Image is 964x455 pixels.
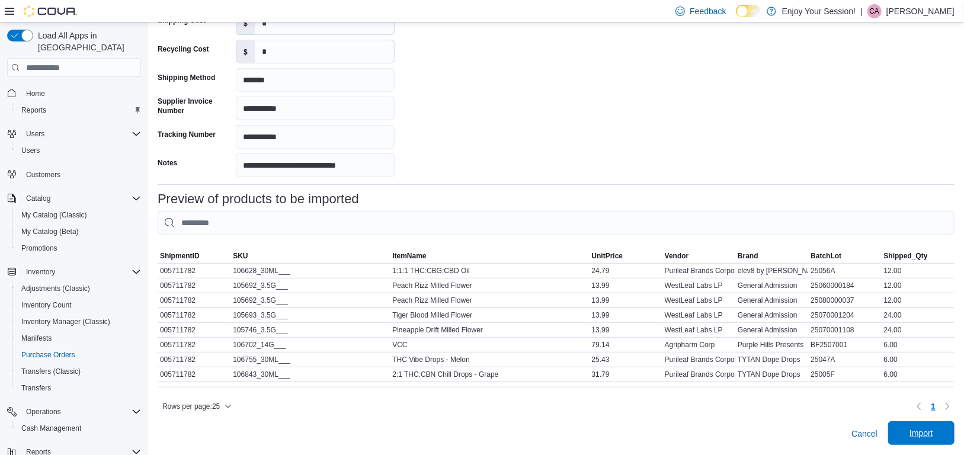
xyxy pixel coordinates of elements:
[735,353,808,367] div: TYTAN Dope Drops
[590,264,662,278] div: 24.79
[158,399,236,414] button: Rows per page:25
[2,264,146,280] button: Inventory
[12,363,146,380] button: Transfers (Classic)
[12,380,146,396] button: Transfers
[21,243,57,253] span: Promotions
[909,427,933,439] span: Import
[230,367,390,382] div: 106843_30ML___
[26,89,45,98] span: Home
[21,191,55,206] button: Catalog
[17,381,141,395] span: Transfers
[867,4,882,18] div: Chantel Albert
[662,308,735,322] div: WestLeaf Labs LP
[590,249,662,263] button: UnitPrice
[21,383,51,393] span: Transfers
[236,40,255,63] label: $
[12,313,146,330] button: Inventory Manager (Classic)
[26,170,60,180] span: Customers
[808,278,881,293] div: 25060000184
[735,338,808,352] div: Purple Hills Presents
[590,323,662,337] div: 13.99
[662,293,735,307] div: WestLeaf Labs LP
[158,211,955,235] input: This is a search bar. As you type, the results lower in the page will automatically filter.
[12,347,146,363] button: Purchase Orders
[21,367,81,376] span: Transfers (Classic)
[33,30,141,53] span: Load All Apps in [GEOGRAPHIC_DATA]
[21,227,79,236] span: My Catalog (Beta)
[590,367,662,382] div: 31.79
[158,97,231,116] label: Supplier Invoice Number
[17,331,141,345] span: Manifests
[738,251,758,261] span: Brand
[590,338,662,352] div: 79.14
[17,103,51,117] a: Reports
[2,403,146,420] button: Operations
[2,84,146,101] button: Home
[17,241,62,255] a: Promotions
[158,353,230,367] div: 005711782
[158,264,230,278] div: 005711782
[21,86,50,101] a: Home
[940,399,955,414] button: Next page
[21,265,141,279] span: Inventory
[931,400,936,412] span: 1
[21,265,60,279] button: Inventory
[808,249,881,263] button: BatchLot
[17,103,141,117] span: Reports
[870,4,880,18] span: CA
[17,331,56,345] a: Manifests
[17,281,141,296] span: Adjustments (Classic)
[590,278,662,293] div: 13.99
[21,127,49,141] button: Users
[21,424,81,433] span: Cash Management
[912,399,926,414] button: Previous page
[735,264,808,278] div: elev8 by [PERSON_NAME]
[12,240,146,257] button: Promotions
[21,405,66,419] button: Operations
[158,278,230,293] div: 005711782
[17,298,76,312] a: Inventory Count
[21,317,110,326] span: Inventory Manager (Classic)
[158,338,230,352] div: 005711782
[735,293,808,307] div: General Admission
[882,323,955,337] div: 24.00
[21,405,141,419] span: Operations
[736,5,761,17] input: Dark Mode
[17,364,141,379] span: Transfers (Classic)
[230,338,390,352] div: 106702_14G___
[390,278,589,293] div: Peach Rizz Milled Flower
[17,143,44,158] a: Users
[808,308,881,322] div: 25070001204
[662,338,735,352] div: Agripharm Corp
[21,167,141,182] span: Customers
[17,315,115,329] a: Inventory Manager (Classic)
[24,5,77,17] img: Cova
[230,278,390,293] div: 105692_3.5G___
[17,225,84,239] a: My Catalog (Beta)
[888,421,955,445] button: Import
[21,210,87,220] span: My Catalog (Classic)
[926,397,940,416] ul: Pagination for table: MemoryTable from EuiInMemoryTable
[735,367,808,382] div: TYTAN Dope Drops
[662,323,735,337] div: WestLeaf Labs LP
[662,353,735,367] div: Purileaf Brands Corporation
[392,251,426,261] span: ItemName
[882,264,955,278] div: 12.00
[21,85,141,100] span: Home
[21,300,72,310] span: Inventory Count
[884,251,928,261] span: Shipped_Qty
[808,293,881,307] div: 25080000037
[158,308,230,322] div: 005711782
[17,315,141,329] span: Inventory Manager (Classic)
[662,367,735,382] div: Purileaf Brands Corporation
[860,4,863,18] p: |
[21,127,141,141] span: Users
[230,264,390,278] div: 106628_30ML___
[158,367,230,382] div: 005711782
[17,348,80,362] a: Purchase Orders
[17,348,141,362] span: Purchase Orders
[808,264,881,278] div: 25056A
[158,192,359,206] h3: Preview of products to be imported
[17,281,95,296] a: Adjustments (Classic)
